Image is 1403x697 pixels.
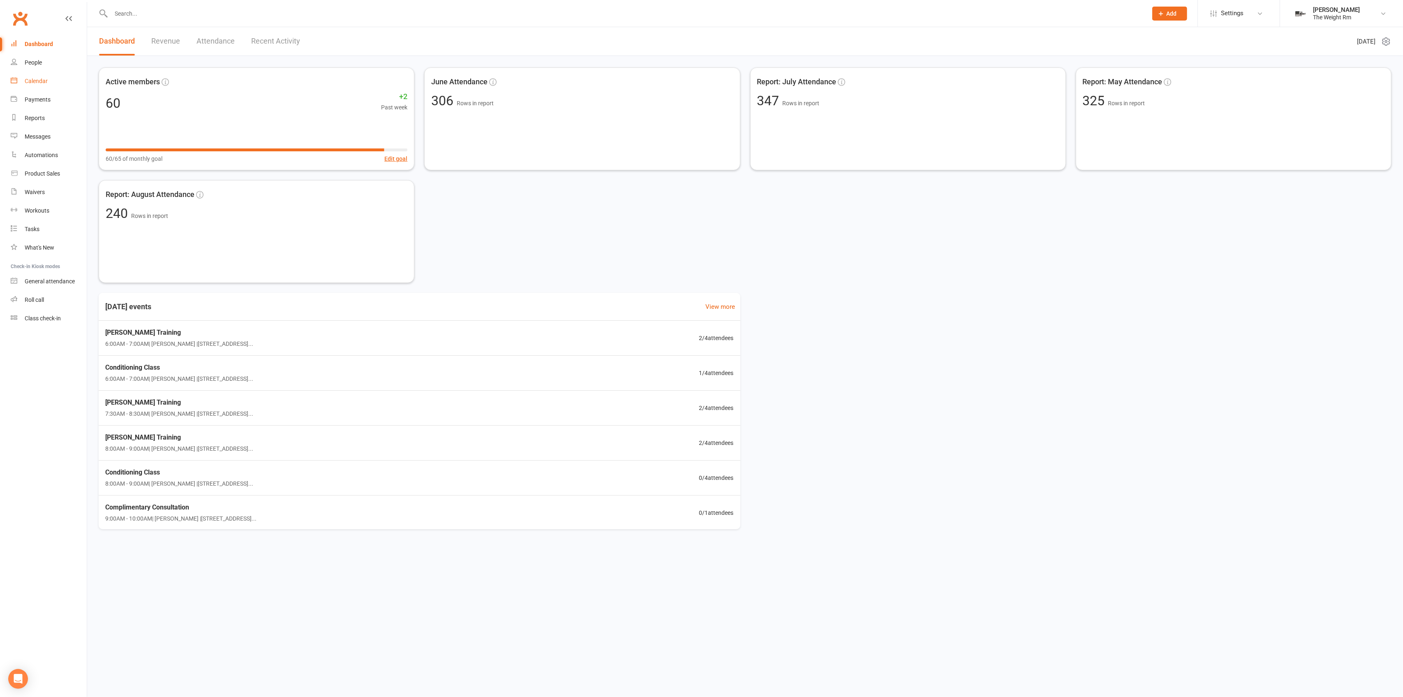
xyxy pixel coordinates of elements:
[105,327,253,338] span: [PERSON_NAME] Training
[11,90,87,109] a: Payments
[105,362,253,373] span: Conditioning Class
[10,8,30,29] a: Clubworx
[11,35,87,53] a: Dashboard
[11,220,87,239] a: Tasks
[699,368,734,377] span: 1 / 4 attendees
[706,302,735,312] a: View more
[25,170,60,177] div: Product Sales
[381,91,407,103] span: +2
[105,339,253,348] span: 6:00AM - 7:00AM | [PERSON_NAME] | [STREET_ADDRESS]...
[105,432,253,443] span: [PERSON_NAME] Training
[25,278,75,285] div: General attendance
[757,93,783,109] span: 347
[11,109,87,127] a: Reports
[699,508,734,517] span: 0 / 1 attendees
[431,76,488,88] span: June Attendance
[106,76,160,88] span: Active members
[105,502,257,513] span: Complimentary Consultation
[25,133,51,140] div: Messages
[25,41,53,47] div: Dashboard
[1108,100,1145,107] span: Rows in report
[25,115,45,121] div: Reports
[105,397,253,408] span: [PERSON_NAME] Training
[251,27,300,56] a: Recent Activity
[1083,93,1108,109] span: 325
[105,467,253,478] span: Conditioning Class
[99,27,135,56] a: Dashboard
[25,207,49,214] div: Workouts
[106,189,194,201] span: Report: August Attendance
[25,244,54,251] div: What's New
[699,333,734,343] span: 2 / 4 attendees
[105,514,257,523] span: 9:00AM - 10:00AM | [PERSON_NAME] | [STREET_ADDRESS]...
[699,403,734,412] span: 2 / 4 attendees
[783,100,820,107] span: Rows in report
[1357,37,1375,46] span: [DATE]
[699,473,734,482] span: 0 / 4 attendees
[11,291,87,309] a: Roll call
[381,103,407,112] span: Past week
[11,183,87,201] a: Waivers
[11,146,87,164] a: Automations
[25,315,61,322] div: Class check-in
[11,53,87,72] a: People
[757,76,837,88] span: Report: July Attendance
[196,27,235,56] a: Attendance
[8,669,28,689] div: Open Intercom Messenger
[1152,7,1187,21] button: Add
[105,409,253,418] span: 7:30AM - 8:30AM | [PERSON_NAME] | [STREET_ADDRESS]...
[106,154,162,163] span: 60/65 of monthly goal
[131,213,168,219] span: Rows in report
[11,309,87,328] a: Class kiosk mode
[1313,14,1360,21] div: The Weight Rm
[1313,6,1360,14] div: [PERSON_NAME]
[106,206,131,221] span: 240
[25,296,44,303] div: Roll call
[11,72,87,90] a: Calendar
[11,272,87,291] a: General attendance kiosk mode
[25,78,48,84] div: Calendar
[11,127,87,146] a: Messages
[25,226,39,232] div: Tasks
[1083,76,1163,88] span: Report: May Attendance
[105,374,253,383] span: 6:00AM - 7:00AM | [PERSON_NAME] | [STREET_ADDRESS]...
[1221,4,1244,23] span: Settings
[106,97,120,110] div: 60
[109,8,1142,19] input: Search...
[105,479,253,488] span: 8:00AM - 9:00AM | [PERSON_NAME] | [STREET_ADDRESS]...
[699,438,734,447] span: 2 / 4 attendees
[1167,10,1177,17] span: Add
[25,189,45,195] div: Waivers
[11,201,87,220] a: Workouts
[384,154,407,163] button: Edit goal
[25,96,51,103] div: Payments
[99,299,158,314] h3: [DATE] events
[457,100,494,107] span: Rows in report
[151,27,180,56] a: Revenue
[25,59,42,66] div: People
[25,152,58,158] div: Automations
[11,239,87,257] a: What's New
[105,444,253,453] span: 8:00AM - 9:00AM | [PERSON_NAME] | [STREET_ADDRESS]...
[11,164,87,183] a: Product Sales
[431,93,457,109] span: 306
[1292,5,1309,22] img: thumb_image1749576563.png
